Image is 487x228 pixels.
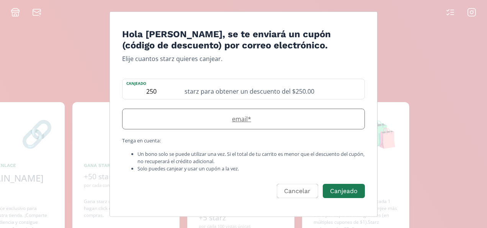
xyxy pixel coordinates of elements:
label: Canjeado [123,79,180,86]
li: Solo puedes canjear y usar un cupón a la vez. [137,165,365,172]
h4: Hola [PERSON_NAME], se te enviará un cupón (código de descuento) por correo electrónico. [122,29,365,51]
div: Edit Program [109,12,378,217]
div: starz para obtener un descuento del $250.00 [180,79,364,99]
p: Tenga en cuenta: [122,137,365,144]
p: Elije cuantos starz quieres canjear. [122,54,365,63]
li: Un bono solo se puede utilizar una vez. Si el total de tu carrito es menor que el descuento del c... [137,150,365,165]
button: Cancelar [277,184,318,198]
label: email * [123,114,357,123]
button: Canjeado [323,184,365,198]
